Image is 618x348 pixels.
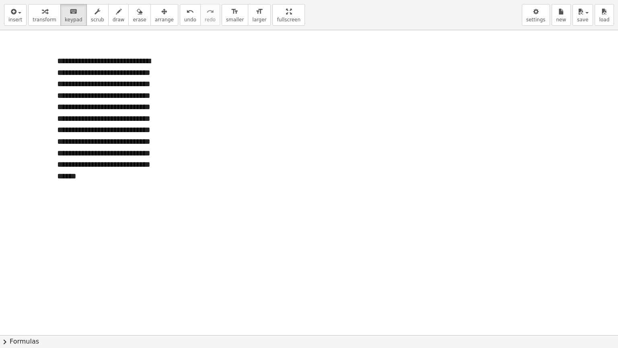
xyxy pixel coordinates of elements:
span: settings [526,17,546,23]
button: scrub [87,4,109,26]
i: undo [186,7,194,17]
span: scrub [91,17,104,23]
button: settings [522,4,550,26]
span: load [599,17,610,23]
span: transform [33,17,56,23]
button: new [552,4,571,26]
i: keyboard [70,7,77,17]
span: keypad [65,17,82,23]
i: redo [206,7,214,17]
i: format_size [231,7,239,17]
button: load [595,4,614,26]
span: larger [252,17,266,23]
span: undo [184,17,196,23]
button: save [573,4,593,26]
span: insert [8,17,22,23]
span: draw [113,17,125,23]
span: arrange [155,17,174,23]
button: draw [108,4,129,26]
span: smaller [226,17,244,23]
button: undoundo [180,4,201,26]
button: redoredo [200,4,220,26]
button: insert [4,4,27,26]
span: save [577,17,588,23]
span: fullscreen [277,17,300,23]
i: format_size [255,7,263,17]
span: new [556,17,566,23]
button: keyboardkeypad [60,4,87,26]
span: erase [133,17,146,23]
button: erase [128,4,150,26]
button: format_sizesmaller [222,4,248,26]
button: fullscreen [272,4,305,26]
button: format_sizelarger [248,4,271,26]
span: redo [205,17,216,23]
button: arrange [150,4,178,26]
button: transform [28,4,61,26]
